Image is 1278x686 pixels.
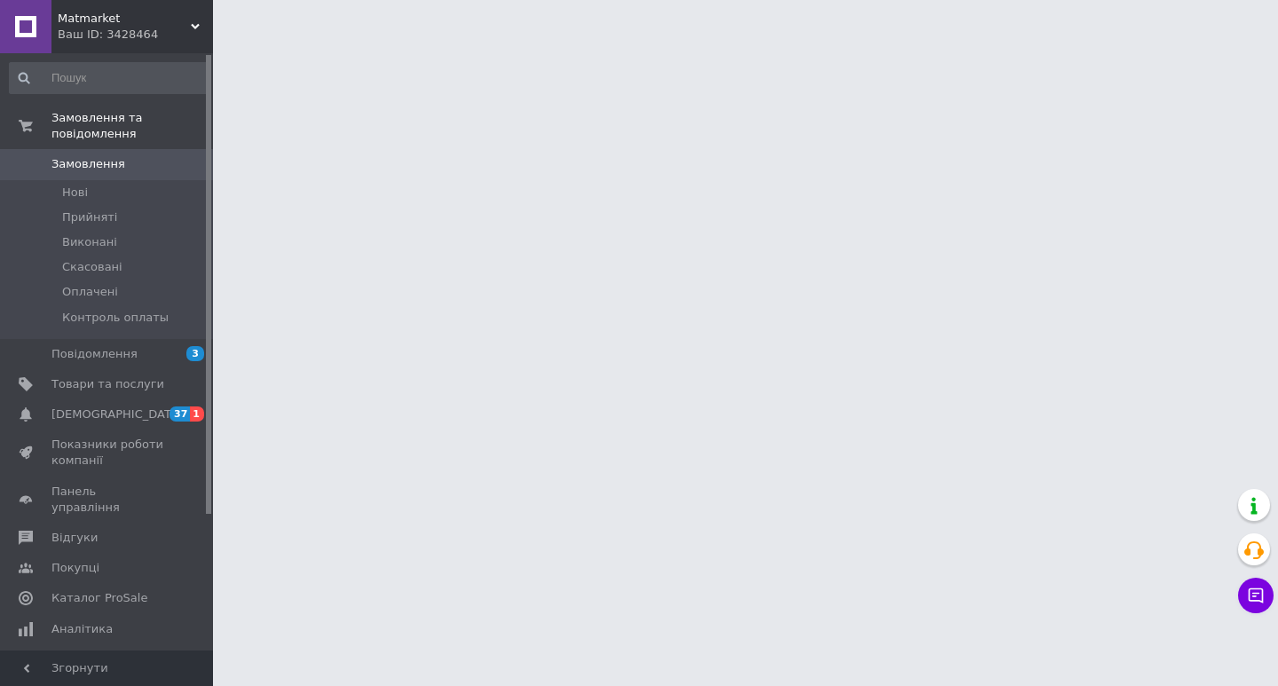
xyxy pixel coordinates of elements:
[51,560,99,576] span: Покупці
[186,346,204,361] span: 3
[58,11,191,27] span: Matmarket
[62,284,118,300] span: Оплачені
[51,406,183,422] span: [DEMOGRAPHIC_DATA]
[51,590,147,606] span: Каталог ProSale
[1238,578,1274,613] button: Чат з покупцем
[9,62,209,94] input: Пошук
[51,621,113,637] span: Аналітика
[51,376,164,392] span: Товари та послуги
[62,185,88,201] span: Нові
[51,156,125,172] span: Замовлення
[62,259,122,275] span: Скасовані
[51,110,213,142] span: Замовлення та повідомлення
[62,209,117,225] span: Прийняті
[58,27,213,43] div: Ваш ID: 3428464
[51,484,164,516] span: Панель управління
[190,406,204,422] span: 1
[51,530,98,546] span: Відгуки
[170,406,190,422] span: 37
[51,437,164,469] span: Показники роботи компанії
[62,310,169,326] span: Контроль оплаты
[62,234,117,250] span: Виконані
[51,346,138,362] span: Повідомлення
